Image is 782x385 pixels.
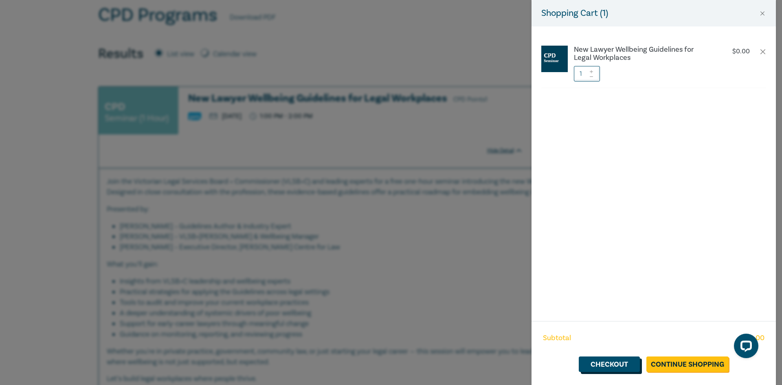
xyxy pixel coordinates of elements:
[732,48,750,55] p: $ 0.00
[541,46,568,72] img: CPD%20Seminar.jpg
[574,66,600,81] input: 1
[574,46,709,62] a: New Lawyer Wellbeing Guidelines for Legal Workplaces
[759,10,766,17] button: Close
[646,356,729,372] a: Continue Shopping
[579,356,640,372] a: Checkout
[541,7,608,20] h5: Shopping Cart ( 1 )
[727,330,762,365] iframe: LiveChat chat widget
[543,333,571,343] span: Subtotal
